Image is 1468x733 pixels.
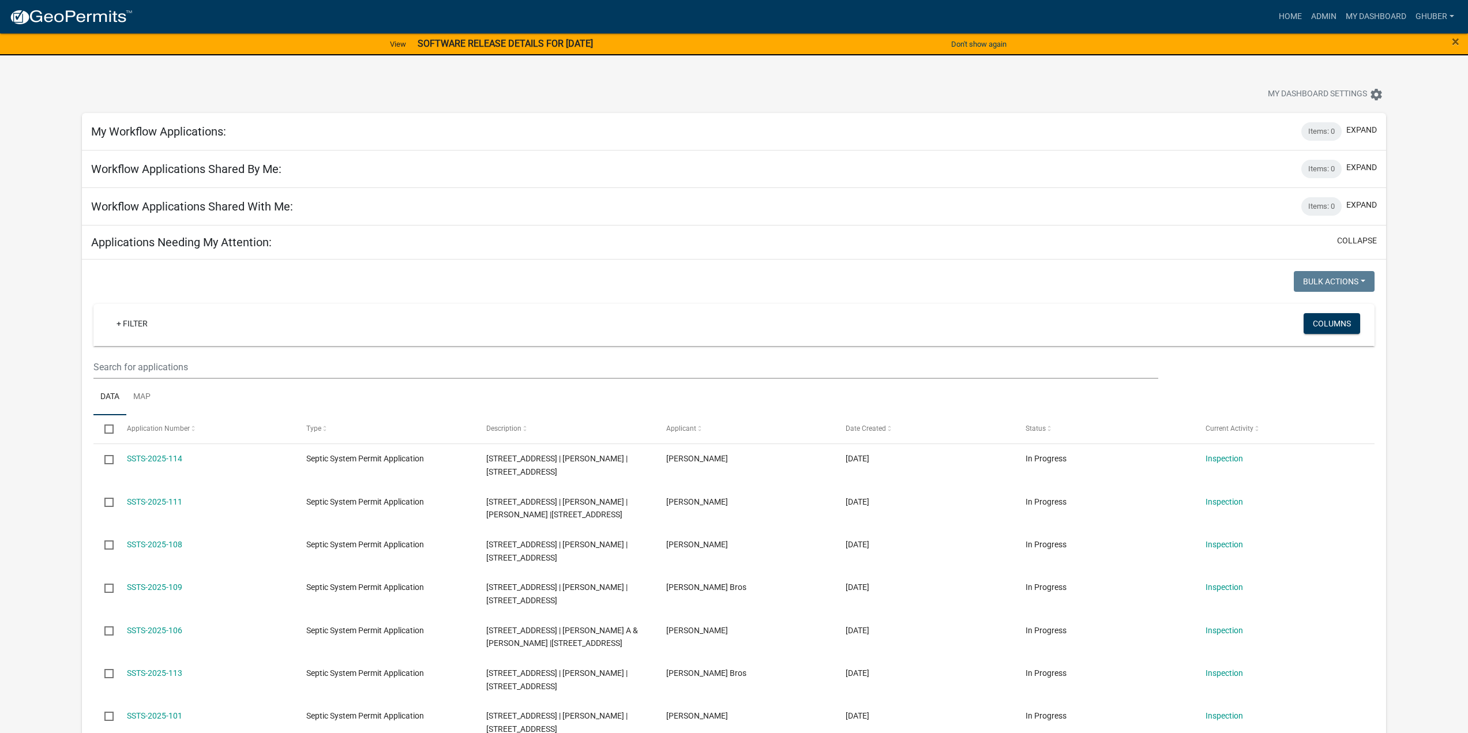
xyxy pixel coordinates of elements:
[295,415,475,443] datatable-header-cell: Type
[655,415,835,443] datatable-header-cell: Applicant
[846,668,869,678] span: 08/26/2025
[1259,83,1392,106] button: My Dashboard Settingssettings
[846,540,869,549] span: 09/10/2025
[93,355,1158,379] input: Search for applications
[486,497,628,520] span: 33960 98TH ST | MICHAEL K ELLIS | BARBARA A PELSON-ELLIS |33960 98TH ST
[1306,6,1341,28] a: Admin
[666,668,746,678] span: James Bros
[127,668,182,678] a: SSTS-2025-113
[1026,711,1067,720] span: In Progress
[127,497,182,506] a: SSTS-2025-111
[1337,235,1377,247] button: collapse
[1026,424,1046,433] span: Status
[1268,88,1367,102] span: My Dashboard Settings
[91,200,293,213] h5: Workflow Applications Shared With Me:
[1452,33,1459,50] span: ×
[846,626,869,635] span: 09/05/2025
[846,497,869,506] span: 09/16/2025
[846,582,869,592] span: 09/10/2025
[486,540,628,562] span: 12828 210TH AVE | DIANE J MILLER |12828 210TH AVE
[1411,6,1459,28] a: GHuber
[306,711,424,720] span: Septic System Permit Application
[107,313,157,334] a: + Filter
[1206,497,1243,506] a: Inspection
[1206,711,1243,720] a: Inspection
[846,424,886,433] span: Date Created
[1206,626,1243,635] a: Inspection
[666,454,728,463] span: Phillip Schleicher
[1015,415,1195,443] datatable-header-cell: Status
[91,162,281,176] h5: Workflow Applications Shared By Me:
[1206,540,1243,549] a: Inspection
[306,626,424,635] span: Septic System Permit Application
[91,235,272,249] h5: Applications Needing My Attention:
[1301,197,1342,216] div: Items: 0
[127,626,182,635] a: SSTS-2025-106
[306,668,424,678] span: Septic System Permit Application
[666,626,728,635] span: Bonita Woitas
[486,424,521,433] span: Description
[1346,199,1377,211] button: expand
[385,35,411,54] a: View
[846,711,869,720] span: 08/10/2025
[486,582,628,605] span: 14430 RICE LAKE DR | Steven Nusbaum |14430 RICE LAKE DR
[306,582,424,592] span: Septic System Permit Application
[1206,668,1243,678] a: Inspection
[1206,582,1243,592] a: Inspection
[1026,497,1067,506] span: In Progress
[666,424,696,433] span: Applicant
[666,582,746,592] span: James Bros
[1026,582,1067,592] span: In Progress
[1026,626,1067,635] span: In Progress
[1294,271,1375,292] button: Bulk Actions
[1026,540,1067,549] span: In Progress
[1341,6,1411,28] a: My Dashboard
[835,415,1015,443] datatable-header-cell: Date Created
[475,415,655,443] datatable-header-cell: Description
[1026,668,1067,678] span: In Progress
[666,540,728,549] span: Diane Miller
[306,497,424,506] span: Septic System Permit Application
[1195,415,1375,443] datatable-header-cell: Current Activity
[127,424,190,433] span: Application Number
[127,540,182,549] a: SSTS-2025-108
[1369,88,1383,102] i: settings
[116,415,296,443] datatable-header-cell: Application Number
[126,379,157,416] a: Map
[1304,313,1360,334] button: Columns
[1206,454,1243,463] a: Inspection
[486,668,628,691] span: 37516 CLEAR LAKE DR | ERIN EDWARDS |37516 CLEAR LAKE DR
[418,38,593,49] strong: SOFTWARE RELEASE DETAILS FOR [DATE]
[1346,124,1377,136] button: expand
[947,35,1011,54] button: Don't show again
[1206,424,1253,433] span: Current Activity
[1026,454,1067,463] span: In Progress
[127,454,182,463] a: SSTS-2025-114
[666,497,728,506] span: Phillip Schleicher
[306,540,424,549] span: Septic System Permit Application
[91,125,226,138] h5: My Workflow Applications:
[306,424,321,433] span: Type
[1301,122,1342,141] div: Items: 0
[666,711,728,720] span: Phillip Schleicher
[306,454,424,463] span: Septic System Permit Application
[93,379,126,416] a: Data
[127,711,182,720] a: SSTS-2025-101
[846,454,869,463] span: 09/22/2025
[93,415,115,443] datatable-header-cell: Select
[1301,160,1342,178] div: Items: 0
[486,626,638,648] span: 30305 128TH ST | DONALD A & BONITA J WOITAS |30305 128TH ST
[1452,35,1459,48] button: Close
[486,454,628,476] span: 14711 - 383rd Ave | MARJORIE E BRECK |14711 - 383rd Ave
[1346,161,1377,174] button: expand
[127,582,182,592] a: SSTS-2025-109
[1274,6,1306,28] a: Home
